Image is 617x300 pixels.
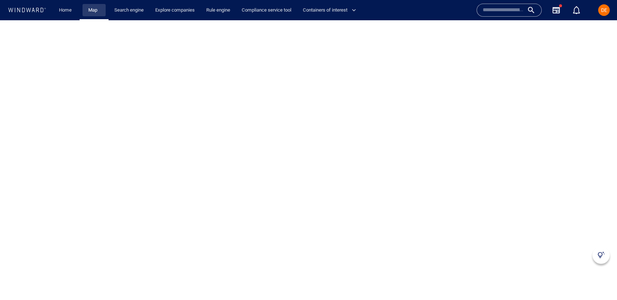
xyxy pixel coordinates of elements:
[597,3,611,17] button: DE
[572,6,581,14] div: Notification center
[300,4,362,17] button: Containers of interest
[111,4,147,17] a: Search engine
[152,4,198,17] a: Explore companies
[83,4,106,17] button: Map
[586,267,612,295] iframe: Chat
[601,7,607,13] span: DE
[203,4,233,17] a: Rule engine
[54,4,77,17] button: Home
[303,6,356,14] span: Containers of interest
[56,4,75,17] a: Home
[239,4,294,17] a: Compliance service tool
[85,4,103,17] a: Map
